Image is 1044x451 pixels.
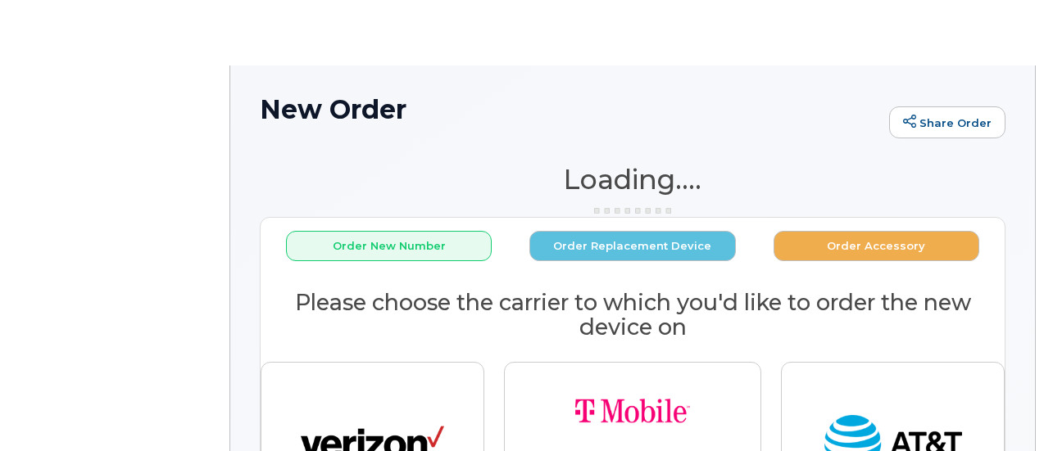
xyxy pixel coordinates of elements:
h2: Please choose the carrier to which you'd like to order the new device on [261,291,1005,339]
h1: Loading.... [260,165,1005,194]
button: Order Replacement Device [529,231,735,261]
button: Order New Number [286,231,492,261]
a: Share Order [889,106,1005,139]
button: Order Accessory [774,231,979,261]
img: ajax-loader-3a6953c30dc77f0bf724df975f13086db4f4c1262e45940f03d1251963f1bf2e.gif [592,205,674,217]
h1: New Order [260,95,881,124]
